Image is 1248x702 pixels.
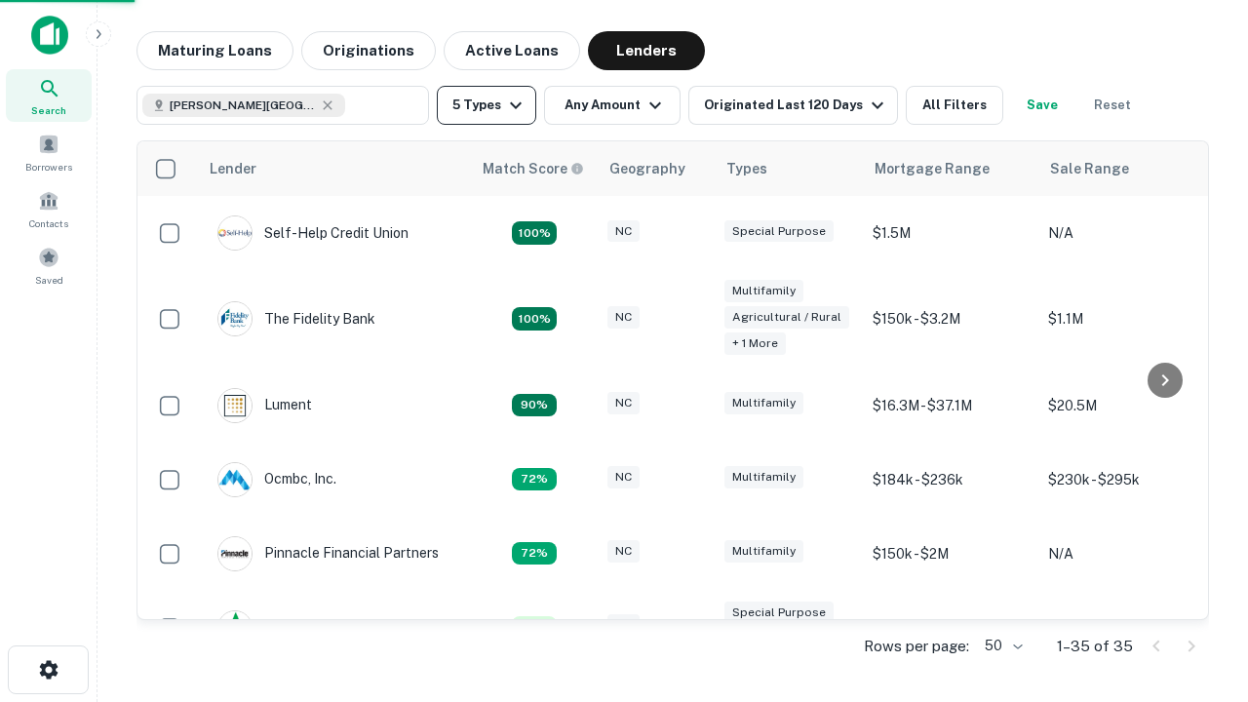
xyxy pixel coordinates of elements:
div: Matching Properties: 3, hasApolloMatch: undefined [512,616,557,640]
div: Multifamily [724,392,803,414]
div: Multifamily [724,466,803,488]
button: Any Amount [544,86,681,125]
span: Borrowers [25,159,72,175]
div: NC [607,306,640,329]
td: $16.3M - $37.1M [863,369,1038,443]
button: Save your search to get updates of matches that match your search criteria. [1011,86,1073,125]
div: Geography [609,157,685,180]
h6: Match Score [483,158,580,179]
p: Rows per page: [864,635,969,658]
button: Reset [1081,86,1144,125]
div: Lender [210,157,256,180]
div: Capitalize uses an advanced AI algorithm to match your search with the best lender. The match sco... [483,158,584,179]
div: Ocmbc, Inc. [217,462,336,497]
div: Self-help Credit Union [217,215,409,251]
td: $230k - $295k [1038,443,1214,517]
div: 50 [977,632,1026,660]
button: Originated Last 120 Days [688,86,898,125]
th: Types [715,141,863,196]
td: $1.5M [863,196,1038,270]
button: Active Loans [444,31,580,70]
div: Sale Range [1050,157,1129,180]
button: Lenders [588,31,705,70]
td: $20.5M [1038,369,1214,443]
th: Capitalize uses an advanced AI algorithm to match your search with the best lender. The match sco... [471,141,598,196]
div: Lument [217,388,312,423]
td: $1.1M [1038,270,1214,369]
img: picture [218,216,252,250]
div: NC [607,540,640,563]
div: The Fidelity Bank [217,301,375,336]
a: Borrowers [6,126,92,178]
button: All Filters [906,86,1003,125]
td: $150k - $2M [863,517,1038,591]
td: $290k [1038,591,1214,665]
span: Search [31,102,66,118]
div: Mortgage Range [875,157,990,180]
img: picture [218,611,252,644]
div: NC [607,614,640,637]
p: 1–35 of 35 [1057,635,1133,658]
div: NC [607,220,640,243]
img: picture [218,537,252,570]
div: NC [607,392,640,414]
button: 5 Types [437,86,536,125]
img: picture [218,389,252,422]
div: Matching Properties: 4, hasApolloMatch: undefined [512,542,557,565]
div: Matching Properties: 7, hasApolloMatch: undefined [512,307,557,331]
th: Geography [598,141,715,196]
div: NC [607,466,640,488]
div: Special Purpose [724,602,834,624]
td: N/A [1038,517,1214,591]
button: Maturing Loans [136,31,293,70]
img: capitalize-icon.png [31,16,68,55]
div: Agricultural / Rural [724,306,849,329]
div: Special Purpose [724,220,834,243]
div: Originated Last 120 Days [704,94,889,117]
th: Sale Range [1038,141,1214,196]
div: Atlantic Union Bank [217,610,390,645]
img: picture [218,463,252,496]
div: Pinnacle Financial Partners [217,536,439,571]
div: Matching Properties: 4, hasApolloMatch: undefined [512,468,557,491]
div: Multifamily [724,280,803,302]
th: Lender [198,141,471,196]
th: Mortgage Range [863,141,1038,196]
span: [PERSON_NAME][GEOGRAPHIC_DATA], [GEOGRAPHIC_DATA] [170,97,316,114]
button: Originations [301,31,436,70]
td: N/A [1038,196,1214,270]
img: picture [218,302,252,335]
a: Saved [6,239,92,292]
div: Types [726,157,767,180]
td: $150k - $3.2M [863,270,1038,369]
div: Multifamily [724,540,803,563]
span: Saved [35,272,63,288]
span: Contacts [29,215,68,231]
td: $246.5k - $895k [863,591,1038,665]
a: Search [6,69,92,122]
div: Matching Properties: 10, hasApolloMatch: undefined [512,221,557,245]
td: $184k - $236k [863,443,1038,517]
iframe: Chat Widget [1150,484,1248,577]
a: Contacts [6,182,92,235]
div: + 1 more [724,332,786,355]
div: Matching Properties: 5, hasApolloMatch: undefined [512,394,557,417]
